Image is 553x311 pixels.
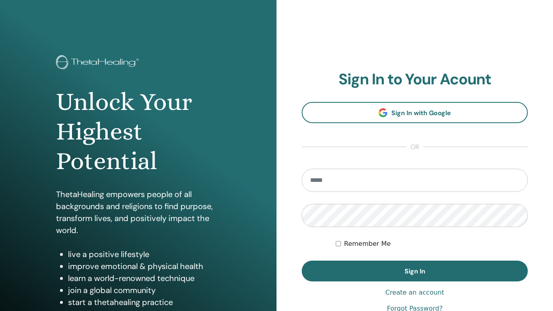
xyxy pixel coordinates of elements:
a: Sign In with Google [302,102,528,123]
span: Sign In with Google [391,109,451,117]
div: Keep me authenticated indefinitely or until I manually logout [336,239,528,249]
label: Remember Me [344,239,391,249]
a: Create an account [385,288,444,297]
span: or [407,142,423,152]
li: improve emotional & physical health [68,260,220,272]
button: Sign In [302,261,528,281]
h2: Sign In to Your Acount [302,70,528,89]
span: Sign In [405,267,425,275]
li: learn a world-renowned technique [68,272,220,284]
h1: Unlock Your Highest Potential [56,87,220,176]
li: join a global community [68,284,220,296]
li: start a thetahealing practice [68,296,220,308]
li: live a positive lifestyle [68,248,220,260]
p: ThetaHealing empowers people of all backgrounds and religions to find purpose, transform lives, a... [56,188,220,236]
